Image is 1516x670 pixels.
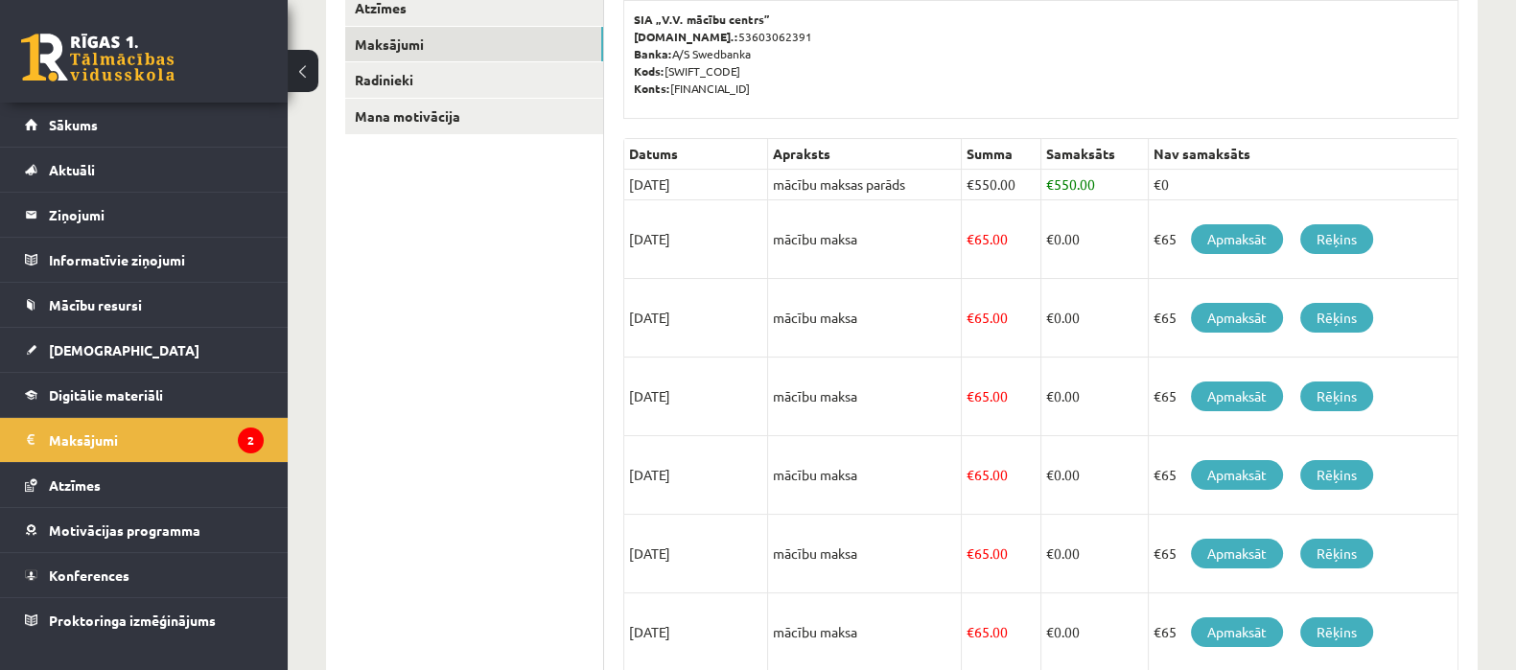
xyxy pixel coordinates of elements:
a: Maksājumi [345,27,603,62]
a: Rēķins [1300,617,1373,647]
td: 65.00 [961,200,1040,279]
span: € [1046,175,1054,193]
a: Proktoringa izmēģinājums [25,598,264,642]
span: Konferences [49,566,129,584]
legend: Maksājumi [49,418,264,462]
td: [DATE] [624,358,768,436]
a: Rēķins [1300,303,1373,333]
b: Konts: [634,81,670,96]
td: 65.00 [961,436,1040,515]
span: € [967,623,974,640]
span: Motivācijas programma [49,521,200,539]
td: 65.00 [961,358,1040,436]
b: Banka: [634,46,672,61]
td: €0 [1148,170,1458,200]
td: 65.00 [961,279,1040,358]
th: Datums [624,139,768,170]
td: 550.00 [1041,170,1149,200]
a: [DEMOGRAPHIC_DATA] [25,328,264,372]
span: Digitālie materiāli [49,386,163,404]
span: € [1046,544,1054,562]
td: mācību maksa [768,358,962,436]
b: [DOMAIN_NAME].: [634,29,738,44]
span: € [967,544,974,562]
td: [DATE] [624,170,768,200]
span: € [967,466,974,483]
a: Digitālie materiāli [25,373,264,417]
b: SIA „V.V. mācību centrs” [634,12,771,27]
td: 550.00 [961,170,1040,200]
td: 65.00 [961,515,1040,593]
td: 0.00 [1041,436,1149,515]
td: mācību maksa [768,436,962,515]
span: € [1046,466,1054,483]
span: [DEMOGRAPHIC_DATA] [49,341,199,358]
i: 2 [238,427,264,453]
a: Apmaksāt [1191,617,1283,647]
legend: Ziņojumi [49,193,264,237]
a: Rīgas 1. Tālmācības vidusskola [21,34,175,81]
td: 0.00 [1041,515,1149,593]
span: Proktoringa izmēģinājums [49,612,216,629]
span: Aktuāli [49,161,95,178]
span: € [967,175,974,193]
td: 0.00 [1041,200,1149,279]
td: €65 [1148,436,1458,515]
legend: Informatīvie ziņojumi [49,238,264,282]
td: [DATE] [624,436,768,515]
td: mācību maksa [768,279,962,358]
span: € [967,309,974,326]
a: Informatīvie ziņojumi [25,238,264,282]
p: 53603062391 A/S Swedbanka [SWIFT_CODE] [FINANCIAL_ID] [634,11,1448,97]
span: Atzīmes [49,476,101,494]
td: mācību maksas parāds [768,170,962,200]
a: Apmaksāt [1191,539,1283,568]
th: Summa [961,139,1040,170]
span: € [1046,309,1054,326]
td: €65 [1148,279,1458,358]
a: Rēķins [1300,224,1373,254]
a: Apmaksāt [1191,381,1283,411]
td: €65 [1148,200,1458,279]
a: Apmaksāt [1191,303,1283,333]
a: Ziņojumi [25,193,264,237]
a: Apmaksāt [1191,460,1283,490]
a: Rēķins [1300,460,1373,490]
th: Apraksts [768,139,962,170]
td: €65 [1148,515,1458,593]
a: Mana motivācija [345,99,603,134]
a: Rēķins [1300,381,1373,411]
span: € [1046,387,1054,404]
td: €65 [1148,358,1458,436]
a: Konferences [25,553,264,597]
a: Motivācijas programma [25,508,264,552]
td: 0.00 [1041,279,1149,358]
td: mācību maksa [768,200,962,279]
span: € [967,230,974,247]
span: Mācību resursi [49,296,142,313]
th: Nav samaksāts [1148,139,1458,170]
a: Rēķins [1300,539,1373,568]
a: Sākums [25,103,264,147]
span: Sākums [49,116,98,133]
td: [DATE] [624,279,768,358]
a: Maksājumi2 [25,418,264,462]
td: mācību maksa [768,515,962,593]
span: € [967,387,974,404]
span: € [1046,623,1054,640]
th: Samaksāts [1041,139,1149,170]
td: 0.00 [1041,358,1149,436]
a: Radinieki [345,62,603,98]
b: Kods: [634,63,665,79]
a: Aktuāli [25,148,264,192]
a: Apmaksāt [1191,224,1283,254]
span: € [1046,230,1054,247]
td: [DATE] [624,515,768,593]
td: [DATE] [624,200,768,279]
a: Atzīmes [25,463,264,507]
a: Mācību resursi [25,283,264,327]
